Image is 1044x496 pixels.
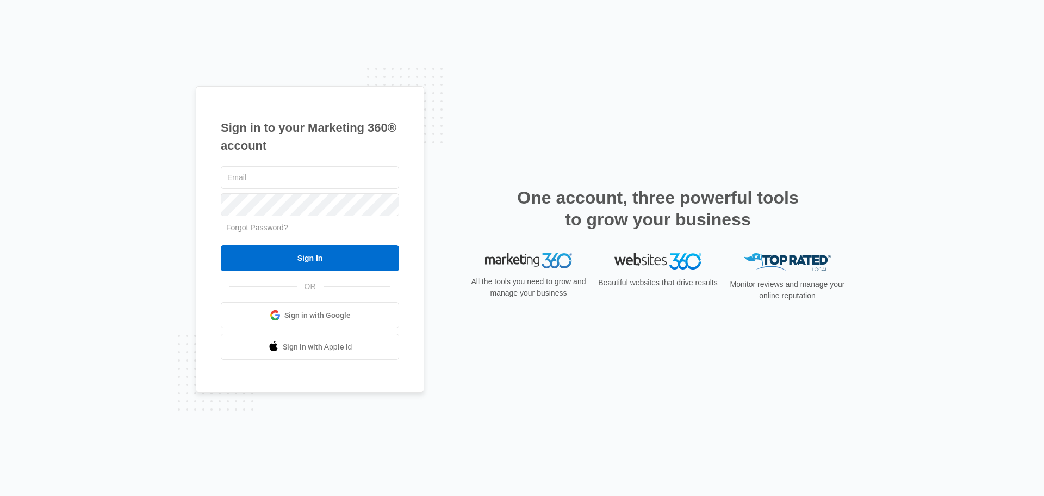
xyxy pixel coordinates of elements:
[468,276,589,299] p: All the tools you need to grow and manage your business
[284,310,351,321] span: Sign in with Google
[297,281,324,292] span: OR
[726,279,848,302] p: Monitor reviews and manage your online reputation
[514,187,802,230] h2: One account, three powerful tools to grow your business
[221,334,399,360] a: Sign in with Apple Id
[744,253,831,271] img: Top Rated Local
[283,341,352,353] span: Sign in with Apple Id
[221,245,399,271] input: Sign In
[485,253,572,268] img: Marketing 360
[221,302,399,328] a: Sign in with Google
[226,223,288,232] a: Forgot Password?
[597,277,719,289] p: Beautiful websites that drive results
[221,166,399,189] input: Email
[614,253,701,269] img: Websites 360
[221,119,399,155] h1: Sign in to your Marketing 360® account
